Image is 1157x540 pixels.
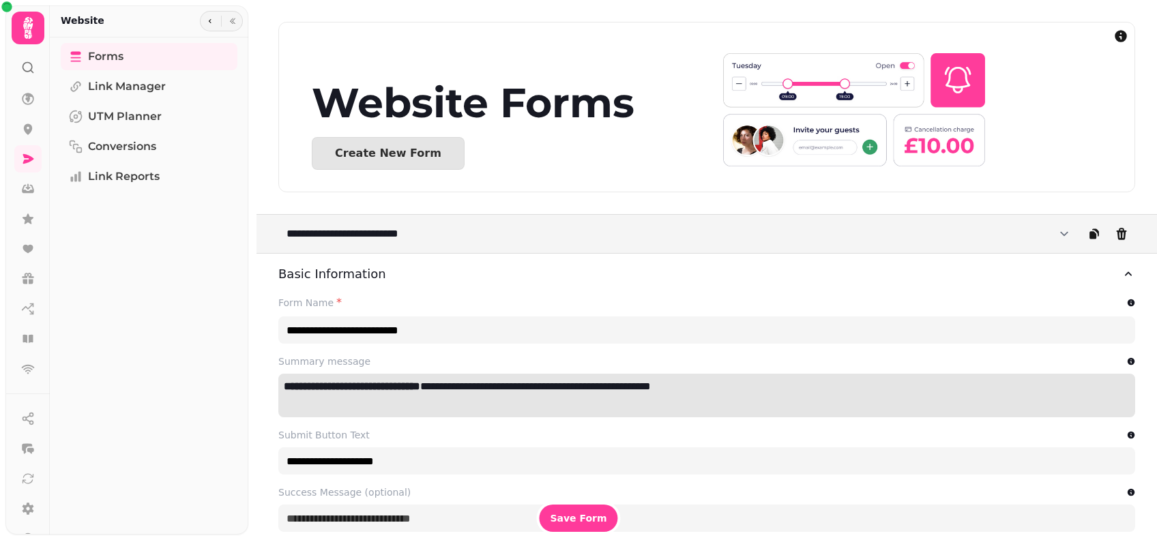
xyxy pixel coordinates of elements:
[539,505,617,532] button: Save Form
[50,37,248,535] nav: Tabs
[88,138,156,155] span: Conversions
[88,168,160,185] span: Link Reports
[61,73,237,100] a: Link Manager
[278,296,334,310] label: Form Name
[335,148,441,159] div: Create New Form
[61,14,104,27] h2: Website
[278,254,1135,295] button: Basic Information
[1081,220,1108,247] button: clone
[61,133,237,160] a: Conversions
[61,43,237,70] a: Forms
[88,78,166,95] span: Link Manager
[278,355,370,368] label: Summary message
[278,265,386,284] h3: Basic Information
[61,163,237,190] a: Link Reports
[312,137,465,170] button: Create New Form
[88,108,162,125] span: UTM Planner
[61,103,237,130] a: UTM Planner
[278,428,370,442] label: Submit Button Text
[550,513,606,523] span: Save Form
[723,50,985,170] img: header
[278,485,411,499] label: Success Message (optional)
[1108,220,1135,247] button: delete
[312,82,723,123] div: Website Forms
[88,48,123,65] span: Forms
